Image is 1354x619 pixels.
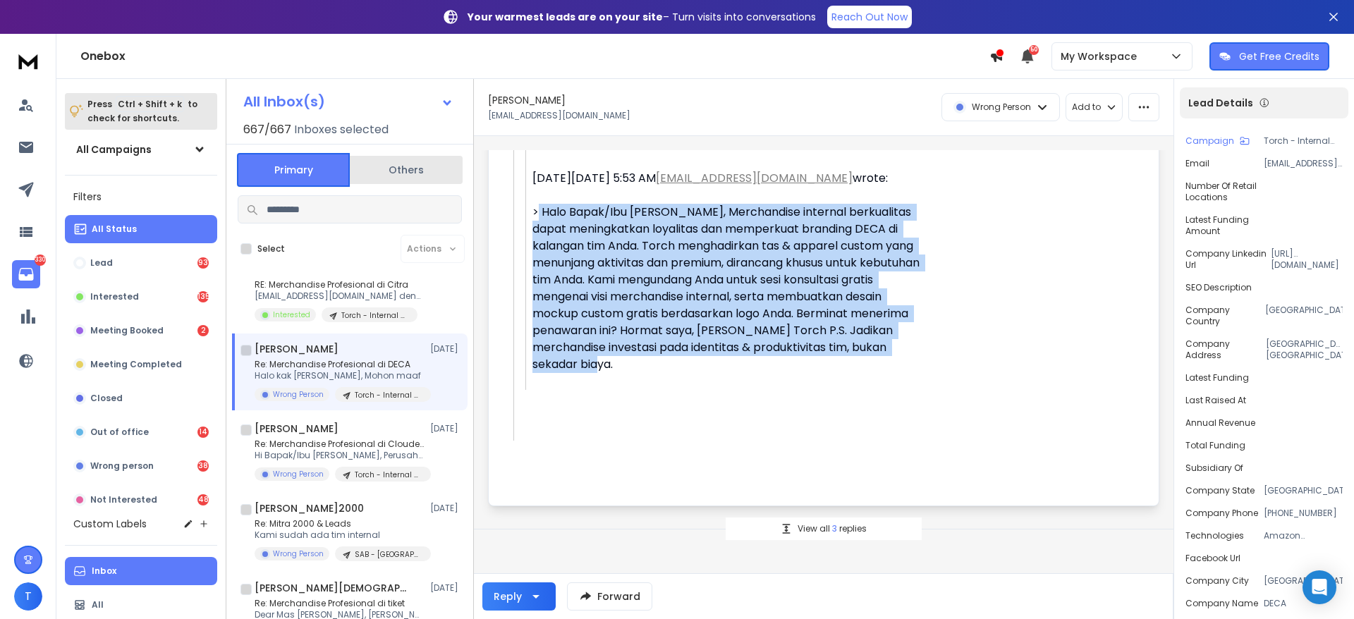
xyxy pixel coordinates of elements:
[1185,417,1255,429] p: Annual Revenue
[14,582,42,611] button: T
[116,96,184,112] span: Ctrl + Shift + k
[1029,45,1039,55] span: 50
[341,310,409,321] p: Torch - Internal Merchandise - [DATE]
[65,384,217,412] button: Closed
[1185,180,1279,203] p: Number of Retail Locations
[65,249,217,277] button: Lead93
[90,257,113,269] p: Lead
[1185,248,1271,271] p: Company Linkedin Url
[1185,282,1252,293] p: SEO Description
[76,142,152,157] h1: All Campaigns
[255,342,338,356] h1: [PERSON_NAME]
[430,343,462,355] p: [DATE]
[1185,462,1243,474] p: Subsidiary of
[90,494,157,505] p: Not Interested
[1185,158,1209,169] p: Email
[257,243,285,255] label: Select
[65,215,217,243] button: All Status
[273,389,324,400] p: Wrong Person
[1303,570,1336,604] div: Open Intercom Messenger
[65,135,217,164] button: All Campaigns
[488,93,566,107] h1: [PERSON_NAME]
[1271,248,1343,271] p: [URL][DOMAIN_NAME]
[197,460,209,472] div: 38
[1265,305,1343,327] p: [GEOGRAPHIC_DATA]
[92,223,137,235] p: All Status
[1185,598,1258,609] p: Company Name
[1239,49,1319,63] p: Get Free Credits
[65,557,217,585] button: Inbox
[65,350,217,379] button: Meeting Completed
[1185,338,1266,361] p: Company Address
[482,582,556,611] button: Reply
[90,393,123,404] p: Closed
[1266,338,1343,361] p: [GEOGRAPHIC_DATA], [GEOGRAPHIC_DATA], [GEOGRAPHIC_DATA], 14230
[90,460,154,472] p: Wrong person
[1264,575,1343,587] p: [GEOGRAPHIC_DATA]
[273,469,324,479] p: Wrong Person
[1185,395,1246,406] p: Last Raised At
[1185,305,1265,327] p: Company Country
[350,154,463,185] button: Others
[197,427,209,438] div: 14
[255,518,424,529] p: Re: Mitra 2000 & Leads
[255,450,424,461] p: Hi Bapak/Ibu [PERSON_NAME], Perusahaan kami
[355,470,422,480] p: Torch - Internal Merchandise - [DATE]
[1264,158,1343,169] p: [EMAIL_ADDRESS][DOMAIN_NAME]
[827,6,912,28] a: Reach Out Now
[255,439,424,450] p: Re: Merchandise Profesional di Cloudera
[255,581,410,595] h1: [PERSON_NAME][DEMOGRAPHIC_DATA]
[197,325,209,336] div: 2
[255,501,364,515] h1: [PERSON_NAME]2000
[12,260,40,288] a: 330
[1264,508,1343,519] p: [PHONE_NUMBER]
[798,523,867,534] p: View all replies
[832,522,839,534] span: 3
[90,291,139,302] p: Interested
[430,423,462,434] p: [DATE]
[92,599,104,611] p: All
[1185,485,1255,496] p: Company State
[1185,440,1245,451] p: Total Funding
[197,494,209,505] div: 48
[567,582,652,611] button: Forward
[1185,508,1258,519] p: Company Phone
[1185,135,1250,147] button: Campaign
[255,529,424,541] p: Kami sudah ada tim internal
[1185,135,1234,147] p: Campaign
[1185,372,1249,384] p: Latest Funding
[1185,214,1274,237] p: Latest Funding Amount
[488,110,630,121] p: [EMAIL_ADDRESS][DOMAIN_NAME]
[468,10,663,24] strong: Your warmest leads are on your site
[656,170,853,186] a: [EMAIL_ADDRESS][DOMAIN_NAME]
[197,291,209,302] div: 135
[65,591,217,619] button: All
[1185,553,1240,564] p: Facebook Url
[232,87,465,116] button: All Inbox(s)
[1188,96,1253,110] p: Lead Details
[1061,49,1142,63] p: My Workspace
[273,548,324,559] p: Wrong Person
[243,94,325,109] h1: All Inbox(s)
[255,279,424,290] p: RE: Merchandise Profesional di Citra
[430,503,462,514] p: [DATE]
[831,10,908,24] p: Reach Out Now
[355,549,422,560] p: SAB - [GEOGRAPHIC_DATA] - All Marketing Dept. - Complete Lead Gen.
[1185,530,1244,541] p: Technologies
[65,418,217,446] button: Out of office14
[90,325,164,336] p: Meeting Booked
[972,102,1031,113] p: Wrong Person
[1264,530,1343,541] p: Amazon CloudFront, Cloudflare DNS, Route 53, YouTube, Linkedin Marketing Solutions, Google Play, ...
[255,290,424,302] p: [EMAIL_ADDRESS][DOMAIN_NAME] dengan bapak Imam -----Original
[1264,598,1343,609] p: DECA
[90,427,149,438] p: Out of office
[35,255,46,266] p: 330
[237,153,350,187] button: Primary
[255,422,338,436] h1: [PERSON_NAME]
[92,565,116,577] p: Inbox
[87,97,197,125] p: Press to check for shortcuts.
[65,283,217,311] button: Interested135
[430,582,462,594] p: [DATE]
